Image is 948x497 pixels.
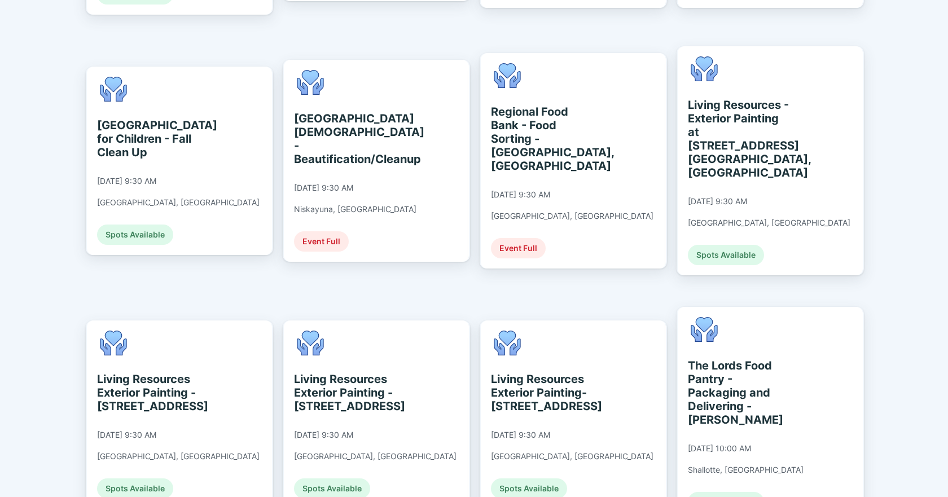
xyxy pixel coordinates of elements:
[294,112,397,166] div: [GEOGRAPHIC_DATA][DEMOGRAPHIC_DATA] - Beautification/Cleanup
[491,190,550,200] div: [DATE] 9:30 AM
[97,225,173,245] div: Spots Available
[688,443,751,454] div: [DATE] 10:00 AM
[294,372,397,413] div: Living Resources Exterior Painting - [STREET_ADDRESS]
[491,238,546,258] div: Event Full
[688,218,850,228] div: [GEOGRAPHIC_DATA], [GEOGRAPHIC_DATA]
[97,451,260,461] div: [GEOGRAPHIC_DATA], [GEOGRAPHIC_DATA]
[688,465,804,475] div: Shallotte, [GEOGRAPHIC_DATA]
[97,118,200,159] div: [GEOGRAPHIC_DATA] for Children - Fall Clean Up
[491,372,594,413] div: Living Resources Exterior Painting- [STREET_ADDRESS]
[491,451,653,461] div: [GEOGRAPHIC_DATA], [GEOGRAPHIC_DATA]
[688,196,747,206] div: [DATE] 9:30 AM
[294,204,416,214] div: Niskayuna, [GEOGRAPHIC_DATA]
[688,245,764,265] div: Spots Available
[97,430,156,440] div: [DATE] 9:30 AM
[97,197,260,208] div: [GEOGRAPHIC_DATA], [GEOGRAPHIC_DATA]
[491,211,653,221] div: [GEOGRAPHIC_DATA], [GEOGRAPHIC_DATA]
[688,359,791,426] div: The Lords Food Pantry - Packaging and Delivering - [PERSON_NAME]
[97,372,200,413] div: Living Resources Exterior Painting - [STREET_ADDRESS]
[294,451,457,461] div: [GEOGRAPHIC_DATA], [GEOGRAPHIC_DATA]
[491,430,550,440] div: [DATE] 9:30 AM
[294,430,353,440] div: [DATE] 9:30 AM
[688,98,791,179] div: Living Resources - Exterior Painting at [STREET_ADDRESS] [GEOGRAPHIC_DATA], [GEOGRAPHIC_DATA]
[294,231,349,252] div: Event Full
[294,183,353,193] div: [DATE] 9:30 AM
[491,105,594,173] div: Regional Food Bank - Food Sorting - [GEOGRAPHIC_DATA], [GEOGRAPHIC_DATA]
[97,176,156,186] div: [DATE] 9:30 AM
